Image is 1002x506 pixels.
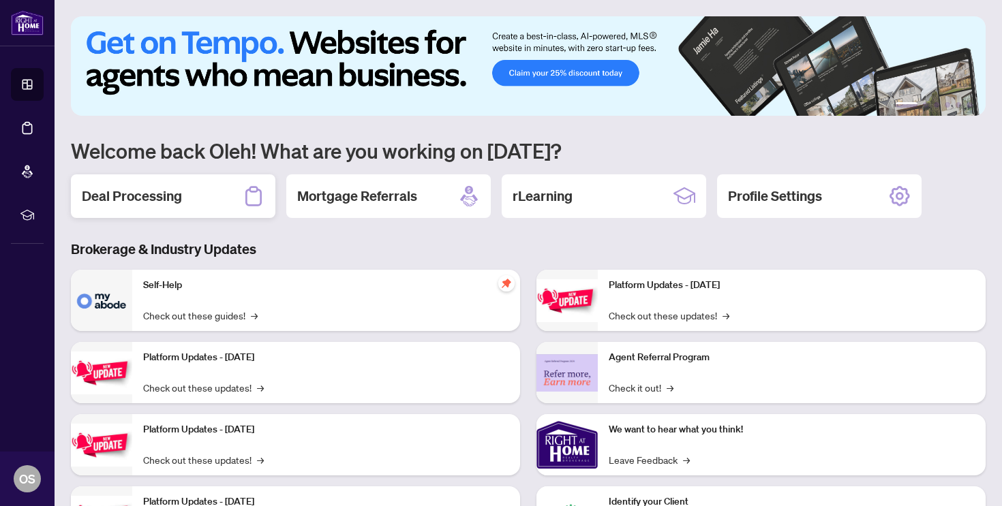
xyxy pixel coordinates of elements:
img: logo [11,10,44,35]
p: Platform Updates - [DATE] [609,278,975,293]
span: → [251,308,258,323]
span: → [257,452,264,467]
span: pushpin [498,275,515,291]
button: Open asap [947,458,988,499]
h2: Deal Processing [82,187,182,206]
img: Agent Referral Program [536,354,598,392]
img: Slide 0 [71,16,986,116]
button: 1 [896,102,917,108]
a: Leave Feedback→ [609,452,690,467]
img: Platform Updates - June 23, 2025 [536,279,598,322]
h2: Profile Settings [728,187,822,206]
button: 4 [945,102,950,108]
a: Check it out!→ [609,380,673,395]
img: We want to hear what you think! [536,414,598,475]
h3: Brokerage & Industry Updates [71,240,986,259]
span: → [723,308,729,323]
h1: Welcome back Oleh! What are you working on [DATE]? [71,138,986,163]
button: 2 [923,102,928,108]
p: Platform Updates - [DATE] [143,350,509,365]
img: Self-Help [71,270,132,331]
span: → [683,452,690,467]
p: Agent Referral Program [609,350,975,365]
p: Platform Updates - [DATE] [143,422,509,437]
button: 5 [956,102,961,108]
img: Platform Updates - September 16, 2025 [71,351,132,394]
span: → [257,380,264,395]
button: 6 [967,102,972,108]
span: → [667,380,673,395]
img: Platform Updates - July 21, 2025 [71,424,132,467]
a: Check out these guides!→ [143,308,258,323]
p: Self-Help [143,278,509,293]
h2: rLearning [513,187,573,206]
a: Check out these updates!→ [609,308,729,323]
h2: Mortgage Referrals [297,187,417,206]
p: We want to hear what you think! [609,422,975,437]
button: 3 [934,102,939,108]
a: Check out these updates!→ [143,452,264,467]
span: OS [19,469,35,488]
a: Check out these updates!→ [143,380,264,395]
